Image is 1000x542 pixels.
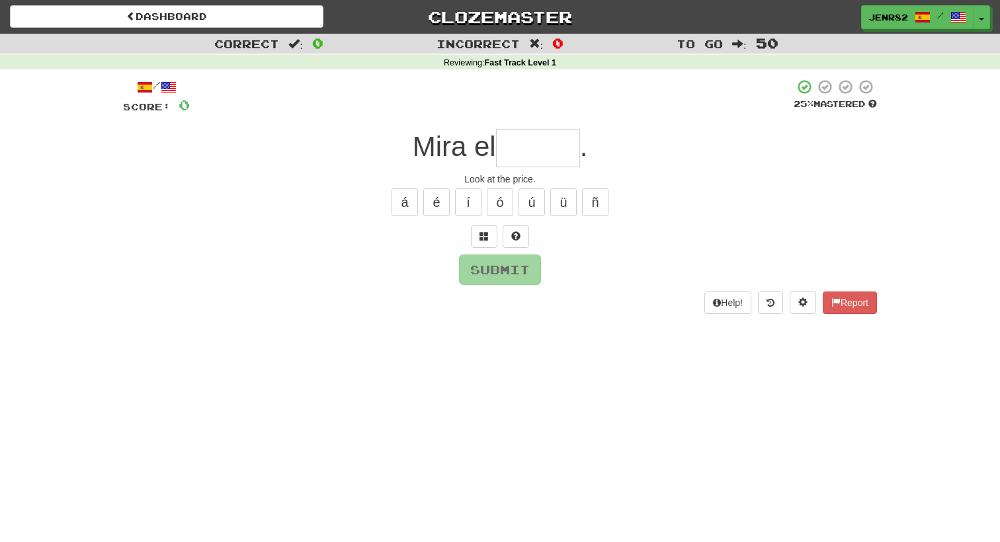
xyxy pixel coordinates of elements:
span: / [937,11,944,20]
a: Clozemaster [343,5,657,28]
strong: Fast Track Level 1 [485,58,557,67]
span: Mira el [413,131,496,162]
span: 25 % [794,98,813,109]
span: 50 [756,35,778,51]
button: Switch sentence to multiple choice alt+p [471,225,497,248]
button: Report [823,291,877,314]
span: : [732,38,747,50]
a: Jenr82 / [861,5,974,29]
button: ü [550,188,577,216]
button: Round history (alt+y) [758,291,783,314]
span: 0 [552,35,563,51]
span: : [288,38,303,50]
div: Mastered [794,98,877,110]
div: / [123,79,190,95]
span: : [529,38,544,50]
span: To go [677,37,723,50]
button: á [392,188,418,216]
button: ó [487,188,513,216]
span: Score: [123,101,171,112]
a: Dashboard [10,5,323,28]
button: Single letter hint - you only get 1 per sentence and score half the points! alt+h [503,225,529,248]
span: Jenr82 [868,11,908,23]
span: Incorrect [437,37,520,50]
span: Correct [214,37,279,50]
span: 0 [179,97,190,113]
div: Look at the price. [123,173,877,186]
button: ú [519,188,545,216]
button: ñ [582,188,608,216]
span: 0 [312,35,323,51]
span: . [580,131,588,162]
button: Help! [704,291,751,314]
button: é [423,188,450,216]
button: Submit [459,254,541,285]
button: í [455,188,481,216]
